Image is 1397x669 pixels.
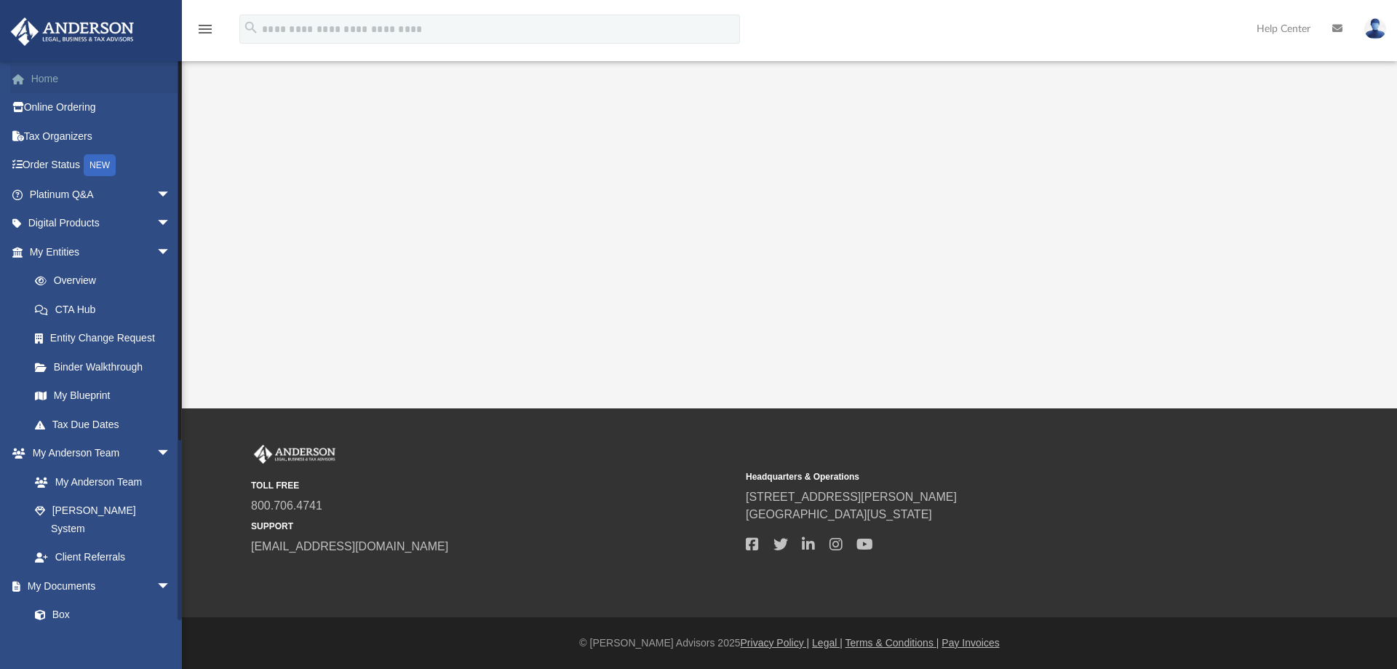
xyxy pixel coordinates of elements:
a: Entity Change Request [20,324,193,353]
i: search [243,20,259,36]
a: Online Ordering [10,93,193,122]
a: Terms & Conditions | [845,637,939,649]
a: [GEOGRAPHIC_DATA][US_STATE] [746,508,932,520]
a: 800.706.4741 [251,499,322,512]
span: arrow_drop_down [156,439,186,469]
a: Box [20,601,178,630]
a: Digital Productsarrow_drop_down [10,209,193,238]
a: My Entitiesarrow_drop_down [10,237,193,266]
a: Platinum Q&Aarrow_drop_down [10,180,193,209]
img: Anderson Advisors Platinum Portal [7,17,138,46]
a: Tax Organizers [10,122,193,151]
a: My Anderson Team [20,467,178,496]
small: TOLL FREE [251,479,736,492]
a: [PERSON_NAME] System [20,496,186,543]
div: NEW [84,154,116,176]
small: SUPPORT [251,520,736,533]
small: Headquarters & Operations [746,470,1230,483]
a: Legal | [812,637,843,649]
a: [EMAIL_ADDRESS][DOMAIN_NAME] [251,540,448,553]
a: menu [196,28,214,38]
a: CTA Hub [20,295,193,324]
span: arrow_drop_down [156,180,186,210]
a: My Blueprint [20,381,186,411]
a: My Documentsarrow_drop_down [10,571,186,601]
div: © [PERSON_NAME] Advisors 2025 [182,636,1397,651]
a: Overview [20,266,193,296]
a: Client Referrals [20,543,186,572]
span: arrow_drop_down [156,209,186,239]
a: Home [10,64,193,93]
a: Order StatusNEW [10,151,193,181]
img: Anderson Advisors Platinum Portal [251,445,338,464]
a: [STREET_ADDRESS][PERSON_NAME] [746,491,957,503]
a: Tax Due Dates [20,410,193,439]
span: arrow_drop_down [156,237,186,267]
a: Privacy Policy | [741,637,810,649]
i: menu [196,20,214,38]
img: User Pic [1364,18,1386,39]
span: arrow_drop_down [156,571,186,601]
a: Pay Invoices [942,637,999,649]
a: My Anderson Teamarrow_drop_down [10,439,186,468]
a: Binder Walkthrough [20,352,193,381]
